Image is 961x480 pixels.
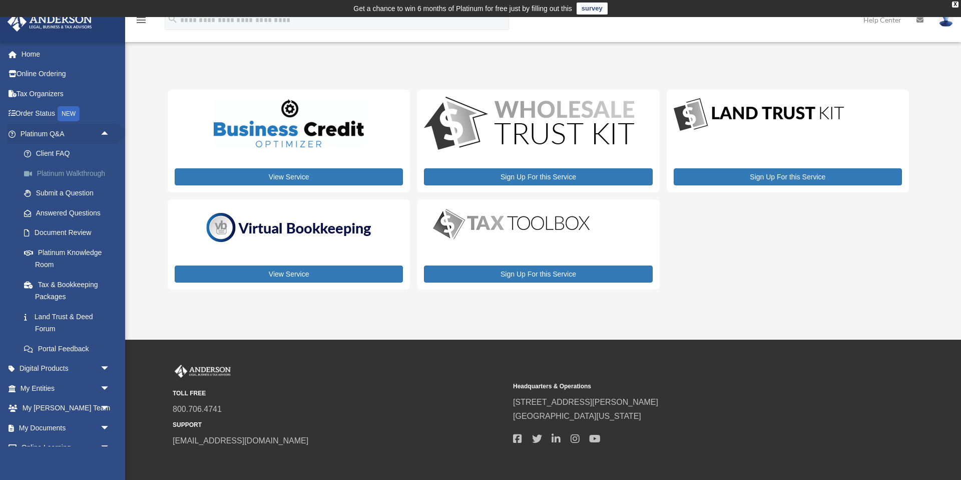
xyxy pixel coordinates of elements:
small: SUPPORT [173,420,506,430]
a: Client FAQ [14,144,125,164]
a: Digital Productsarrow_drop_down [7,359,120,379]
div: Get a chance to win 6 months of Platinum for free just by filling out this [353,3,572,15]
a: Sign Up For this Service [424,168,652,185]
a: Platinum Walkthrough [14,163,125,183]
small: TOLL FREE [173,388,506,399]
a: Tax Organizers [7,84,125,104]
div: NEW [58,106,80,121]
a: Platinum Knowledge Room [14,243,125,275]
span: arrow_drop_down [100,418,120,438]
i: menu [135,14,147,26]
img: taxtoolbox_new-1.webp [424,206,599,242]
a: Order StatusNEW [7,104,125,124]
img: WS-Trust-Kit-lgo-1.jpg [424,97,634,152]
a: Answered Questions [14,203,125,223]
span: arrow_drop_down [100,438,120,458]
a: Land Trust & Deed Forum [14,307,125,339]
img: LandTrust_lgo-1.jpg [674,97,844,133]
a: [STREET_ADDRESS][PERSON_NAME] [513,398,658,406]
a: View Service [175,168,403,185]
a: Submit a Question [14,183,125,203]
div: close [952,2,958,8]
span: arrow_drop_up [100,124,120,144]
a: menu [135,18,147,26]
i: search [167,14,178,25]
a: [EMAIL_ADDRESS][DOMAIN_NAME] [173,436,308,445]
a: My Entitiesarrow_drop_down [7,378,125,398]
a: Sign Up For this Service [424,266,652,283]
img: Anderson Advisors Platinum Portal [5,12,95,32]
a: Online Learningarrow_drop_down [7,438,125,458]
a: Home [7,44,125,64]
span: arrow_drop_down [100,378,120,399]
a: Document Review [14,223,125,243]
a: My Documentsarrow_drop_down [7,418,125,438]
a: 800.706.4741 [173,405,222,413]
img: Anderson Advisors Platinum Portal [173,365,233,378]
a: View Service [175,266,403,283]
a: [GEOGRAPHIC_DATA][US_STATE] [513,412,641,420]
a: Platinum Q&Aarrow_drop_up [7,124,125,144]
a: Portal Feedback [14,339,125,359]
img: User Pic [938,13,953,27]
span: arrow_drop_down [100,359,120,379]
a: Tax & Bookkeeping Packages [14,275,125,307]
span: arrow_drop_down [100,398,120,419]
a: My [PERSON_NAME] Teamarrow_drop_down [7,398,125,418]
a: survey [577,3,608,15]
a: Sign Up For this Service [674,168,902,185]
small: Headquarters & Operations [513,381,846,392]
a: Online Ordering [7,64,125,84]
